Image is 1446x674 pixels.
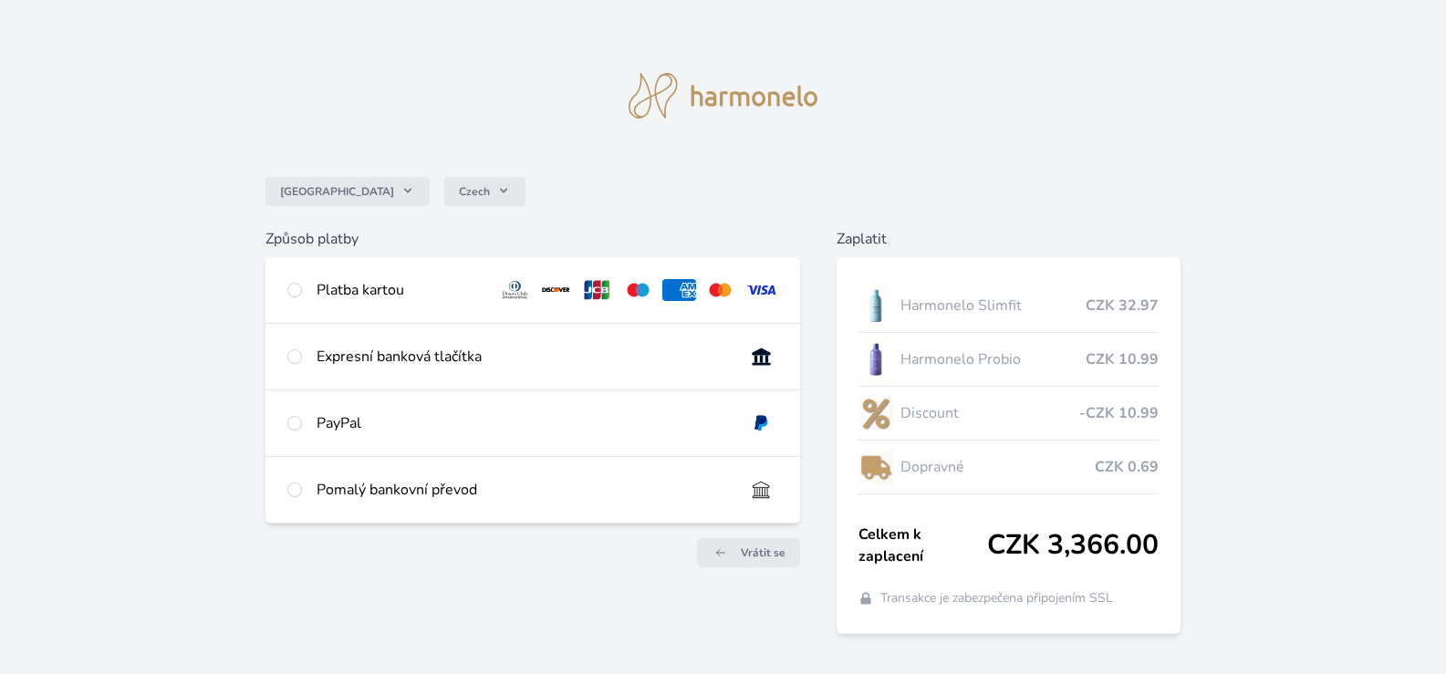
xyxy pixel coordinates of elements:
span: Dopravné [900,456,1095,478]
img: diners.svg [498,279,532,301]
button: Czech [444,177,525,206]
img: onlineBanking_CZ.svg [744,346,778,368]
h6: Způsob platby [265,228,800,250]
span: CZK 3,366.00 [987,529,1159,562]
a: Vrátit se [697,538,800,567]
img: SLIMFIT_se_stinem_x-lo.jpg [858,283,893,328]
span: Vrátit se [741,545,785,560]
img: logo.svg [629,73,818,119]
div: Expresní banková tlačítka [317,346,730,368]
img: maestro.svg [621,279,655,301]
h6: Zaplatit [837,228,1181,250]
div: Pomalý bankovní převod [317,479,730,501]
span: Discount [900,402,1079,424]
span: Harmonelo Slimfit [900,295,1086,316]
img: paypal.svg [744,412,778,434]
span: Transakce je zabezpečena připojením SSL [880,589,1113,607]
img: delivery-lo.png [858,444,893,490]
span: CZK 32.97 [1086,295,1159,316]
img: visa.svg [744,279,778,301]
img: discover.svg [539,279,573,301]
img: discount-lo.png [858,390,893,436]
img: mc.svg [703,279,737,301]
span: Harmonelo Probio [900,348,1086,370]
img: bankTransfer_IBAN.svg [744,479,778,501]
img: CLEAN_PROBIO_se_stinem_x-lo.jpg [858,337,893,382]
button: [GEOGRAPHIC_DATA] [265,177,430,206]
span: -CZK 10.99 [1079,402,1159,424]
span: Czech [459,184,490,199]
span: Celkem k zaplacení [858,524,987,567]
span: [GEOGRAPHIC_DATA] [280,184,394,199]
div: PayPal [317,412,730,434]
span: CZK 10.99 [1086,348,1159,370]
div: Platba kartou [317,279,484,301]
img: jcb.svg [580,279,614,301]
img: amex.svg [662,279,696,301]
span: CZK 0.69 [1095,456,1159,478]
